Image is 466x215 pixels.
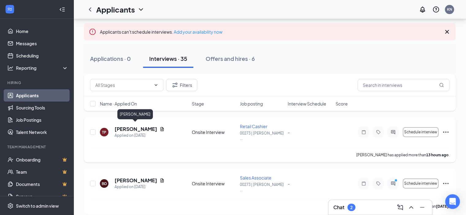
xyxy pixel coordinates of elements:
[288,101,326,107] span: Interview Schedule
[350,205,353,210] div: 2
[432,6,440,13] svg: QuestionInfo
[240,101,263,107] span: Job posting
[16,154,68,166] a: OnboardingCrown
[389,181,397,186] svg: ActiveChat
[407,204,415,211] svg: ChevronUp
[240,124,267,129] span: Retail Cashier
[171,81,179,89] svg: Filter
[360,181,367,186] svg: Note
[117,109,153,119] div: [PERSON_NAME]
[16,178,68,190] a: DocumentsCrown
[115,177,157,184] h5: [PERSON_NAME]
[404,130,437,134] span: Schedule interview
[16,102,68,114] a: Sourcing Tools
[419,6,426,13] svg: Notifications
[59,6,65,13] svg: Collapse
[375,181,382,186] svg: Tag
[192,129,236,135] div: Onsite Interview
[153,83,158,87] svg: ChevronDown
[240,182,284,192] p: 00273 | [PERSON_NAME] ...
[115,126,157,132] h5: [PERSON_NAME]
[166,79,197,91] button: Filter Filters
[16,166,68,178] a: TeamCrown
[192,180,236,187] div: Onsite Interview
[406,202,416,212] button: ChevronUp
[137,6,145,13] svg: ChevronDown
[192,101,204,107] span: Stage
[115,132,165,139] div: Applied on [DATE]
[445,194,460,209] div: Open Intercom Messenger
[102,130,106,135] div: TP
[7,6,13,12] svg: WorkstreamLogo
[7,144,67,150] div: Team Management
[358,79,449,91] input: Search in interviews
[16,65,69,71] div: Reporting
[333,204,344,211] h3: Chat
[335,101,348,107] span: Score
[442,128,449,136] svg: Ellipses
[375,130,382,135] svg: Tag
[447,7,452,12] div: KN
[439,83,444,87] svg: MagnifyingGlass
[115,184,165,190] div: Applied on [DATE]
[86,6,94,13] svg: ChevronLeft
[403,127,438,137] button: Schedule interview
[16,89,68,102] a: Applicants
[356,152,449,158] p: [PERSON_NAME] has applied more than .
[389,130,397,135] svg: ActiveChat
[288,181,290,186] span: -
[174,29,222,35] a: Add your availability now
[288,129,290,135] span: -
[404,181,437,186] span: Schedule interview
[206,55,255,62] div: Offers and hires · 6
[240,131,284,141] p: 00273 | [PERSON_NAME] ...
[417,202,427,212] button: Minimize
[16,37,68,50] a: Messages
[100,29,222,35] span: Applicants can't schedule interviews.
[393,179,400,183] svg: PrimaryDot
[419,204,426,211] svg: Minimize
[16,114,68,126] a: Job Postings
[7,80,67,85] div: Hiring
[149,55,187,62] div: Interviews · 35
[436,204,449,209] b: [DATE]
[102,181,107,186] div: BD
[7,203,13,209] svg: Settings
[100,101,137,107] span: Name · Applied On
[16,50,68,62] a: Scheduling
[403,179,438,188] button: Schedule interview
[95,82,151,88] input: All Stages
[90,55,131,62] div: Applications · 0
[160,127,165,132] svg: Document
[426,153,449,157] b: 13 hours ago
[360,130,367,135] svg: Note
[16,126,68,138] a: Talent Network
[7,65,13,71] svg: Analysis
[442,180,449,187] svg: Ellipses
[16,190,68,202] a: SurveysCrown
[16,25,68,37] a: Home
[16,203,59,209] div: Switch to admin view
[443,28,451,35] svg: Cross
[160,178,165,183] svg: Document
[396,204,404,211] svg: ComposeMessage
[96,4,135,15] h1: Applicants
[395,202,405,212] button: ComposeMessage
[240,175,271,180] span: Sales Associate
[89,28,96,35] svg: Error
